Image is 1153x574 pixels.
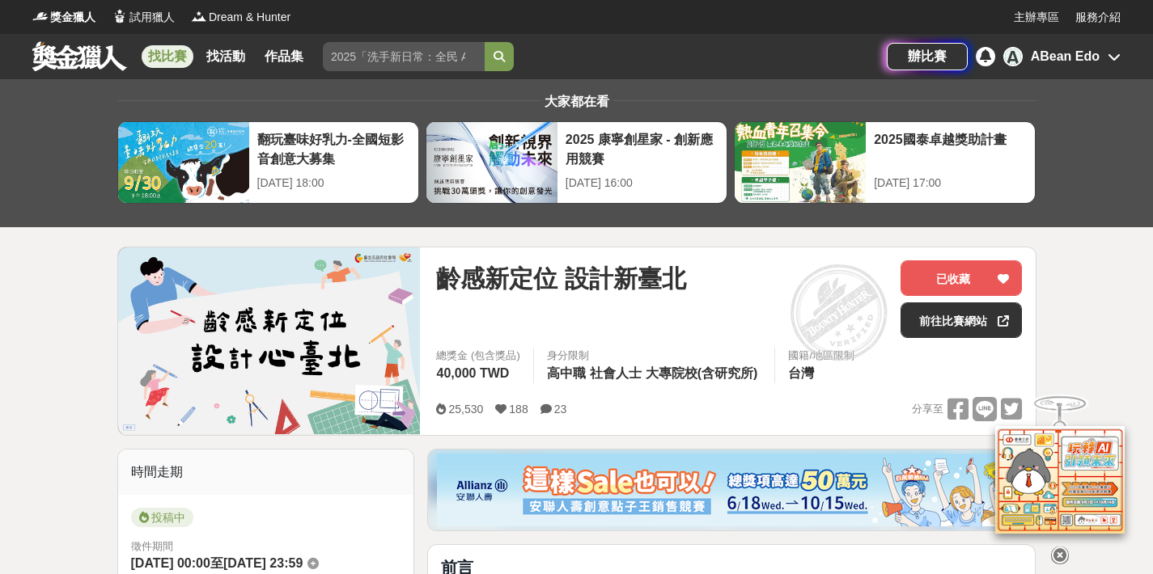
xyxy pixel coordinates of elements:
[50,9,95,26] span: 獎金獵人
[200,45,252,68] a: 找活動
[112,8,128,24] img: Logo
[540,95,613,108] span: 大家都在看
[118,247,421,434] img: Cover Image
[1003,47,1023,66] div: A
[210,556,223,570] span: 至
[912,397,943,421] span: 分享至
[436,348,519,364] span: 總獎金 (包含獎品)
[547,366,586,380] span: 高中職
[887,43,968,70] a: 辦比賽
[131,508,193,527] span: 投稿中
[554,403,567,416] span: 23
[874,175,1027,192] div: [DATE] 17:00
[547,348,762,364] div: 身分限制
[901,302,1022,338] a: 前往比賽網站
[1031,47,1100,66] div: ABean Edo
[117,121,419,204] a: 翻玩臺味好乳力-全國短影音創意大募集[DATE] 18:00
[590,366,642,380] span: 社會人士
[257,130,410,167] div: 翻玩臺味好乳力-全國短影音創意大募集
[566,130,719,167] div: 2025 康寧創星家 - 創新應用競賽
[509,403,528,416] span: 188
[995,426,1125,534] img: d2146d9a-e6f6-4337-9592-8cefde37ba6b.png
[129,9,175,26] span: 試用獵人
[646,366,758,380] span: 大專院校(含研究所)
[1075,9,1121,26] a: 服務介紹
[112,9,175,26] a: Logo試用獵人
[142,45,193,68] a: 找比賽
[32,9,95,26] a: Logo獎金獵人
[901,260,1022,296] button: 已收藏
[257,175,410,192] div: [DATE] 18:00
[436,366,509,380] span: 40,000 TWD
[437,454,1026,526] img: dcc59076-91c0-4acb-9c6b-a1d413182f46.png
[118,449,414,495] div: 時間走期
[874,130,1027,167] div: 2025國泰卓越獎助計畫
[131,540,173,552] span: 徵件期間
[426,121,727,204] a: 2025 康寧創星家 - 創新應用競賽[DATE] 16:00
[209,9,290,26] span: Dream & Hunter
[734,121,1036,204] a: 2025國泰卓越獎助計畫[DATE] 17:00
[1014,9,1059,26] a: 主辦專區
[788,366,814,380] span: 台灣
[191,8,207,24] img: Logo
[191,9,290,26] a: LogoDream & Hunter
[448,403,483,416] span: 25,530
[32,8,49,24] img: Logo
[131,556,210,570] span: [DATE] 00:00
[323,42,485,71] input: 2025「洗手新日常：全民 ALL IN」洗手歌全台徵選
[788,348,854,364] div: 國籍/地區限制
[258,45,310,68] a: 作品集
[223,556,303,570] span: [DATE] 23:59
[436,260,685,297] span: 齡感新定位 設計新臺北
[566,175,719,192] div: [DATE] 16:00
